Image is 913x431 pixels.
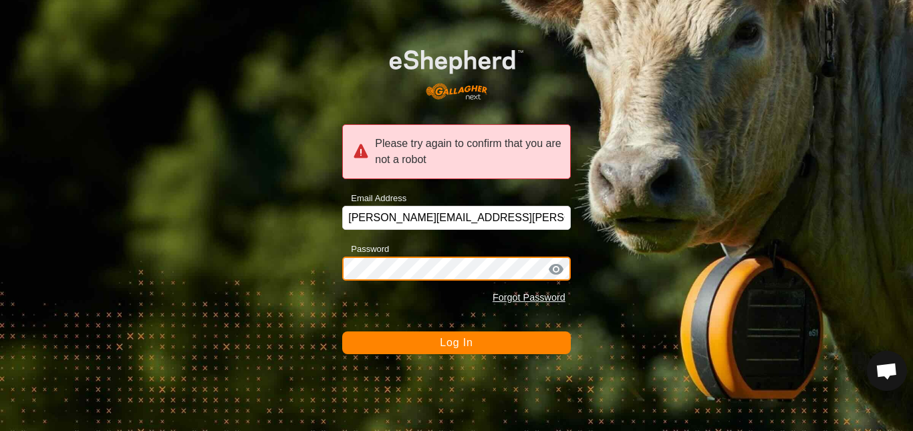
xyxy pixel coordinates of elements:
[365,31,547,108] img: E-shepherd Logo
[342,331,571,354] button: Log In
[493,292,565,303] a: Forgot Password
[342,192,406,205] label: Email Address
[440,337,473,348] span: Log In
[342,206,571,230] input: Email Address
[342,124,571,179] div: Please try again to confirm that you are not a robot
[342,243,389,256] label: Password
[867,351,907,391] div: Open chat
